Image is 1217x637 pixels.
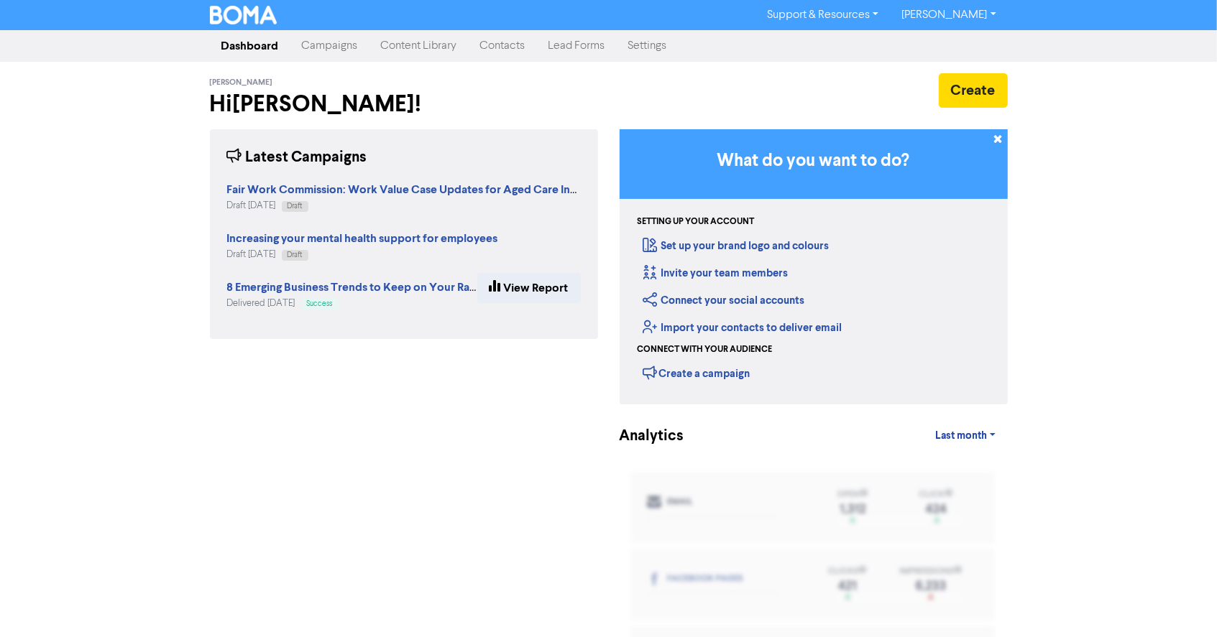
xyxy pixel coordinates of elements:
[210,90,598,118] h2: Hi [PERSON_NAME] !
[469,32,537,60] a: Contacts
[620,425,666,447] div: Analytics
[210,78,273,88] span: [PERSON_NAME]
[307,300,333,307] span: Success
[227,233,498,245] a: Increasing your mental health support for employees
[227,147,367,169] div: Latest Campaigns
[643,321,842,335] a: Import your contacts to deliver email
[643,239,830,253] a: Set up your brand logo and colours
[227,185,604,196] a: Fair Work Commission: Work Value Case Updates for Aged Care Industry
[227,280,487,294] strong: 8 Emerging Business Trends to Keep on Your Radar
[939,73,1008,108] button: Create
[643,294,805,307] a: Connect your social accounts
[756,4,890,27] a: Support & Resources
[890,4,1007,27] a: [PERSON_NAME]
[210,6,277,24] img: BOMA Logo
[617,32,679,60] a: Settings
[537,32,617,60] a: Lead Forms
[643,362,750,383] div: Create a campaign
[227,282,487,294] a: 8 Emerging Business Trends to Keep on Your Radar
[924,422,1007,450] a: Last month
[227,231,498,246] strong: Increasing your mental health support for employees
[620,129,1008,404] div: Getting Started in BOMA
[288,251,303,259] span: Draft
[1145,568,1217,637] iframe: Chat Widget
[227,199,581,213] div: Draft [DATE]
[638,343,773,356] div: Connect with your audience
[477,273,581,303] a: View Report
[638,215,755,228] div: Setting up your account
[369,32,469,60] a: Content Library
[288,203,303,210] span: Draft
[227,248,498,261] div: Draft [DATE]
[290,32,369,60] a: Campaigns
[227,297,477,310] div: Delivered [DATE]
[935,429,987,442] span: Last month
[641,151,986,172] h3: What do you want to do?
[210,32,290,60] a: Dashboard
[227,182,604,197] strong: Fair Work Commission: Work Value Case Updates for Aged Care Industry
[643,266,789,280] a: Invite your team members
